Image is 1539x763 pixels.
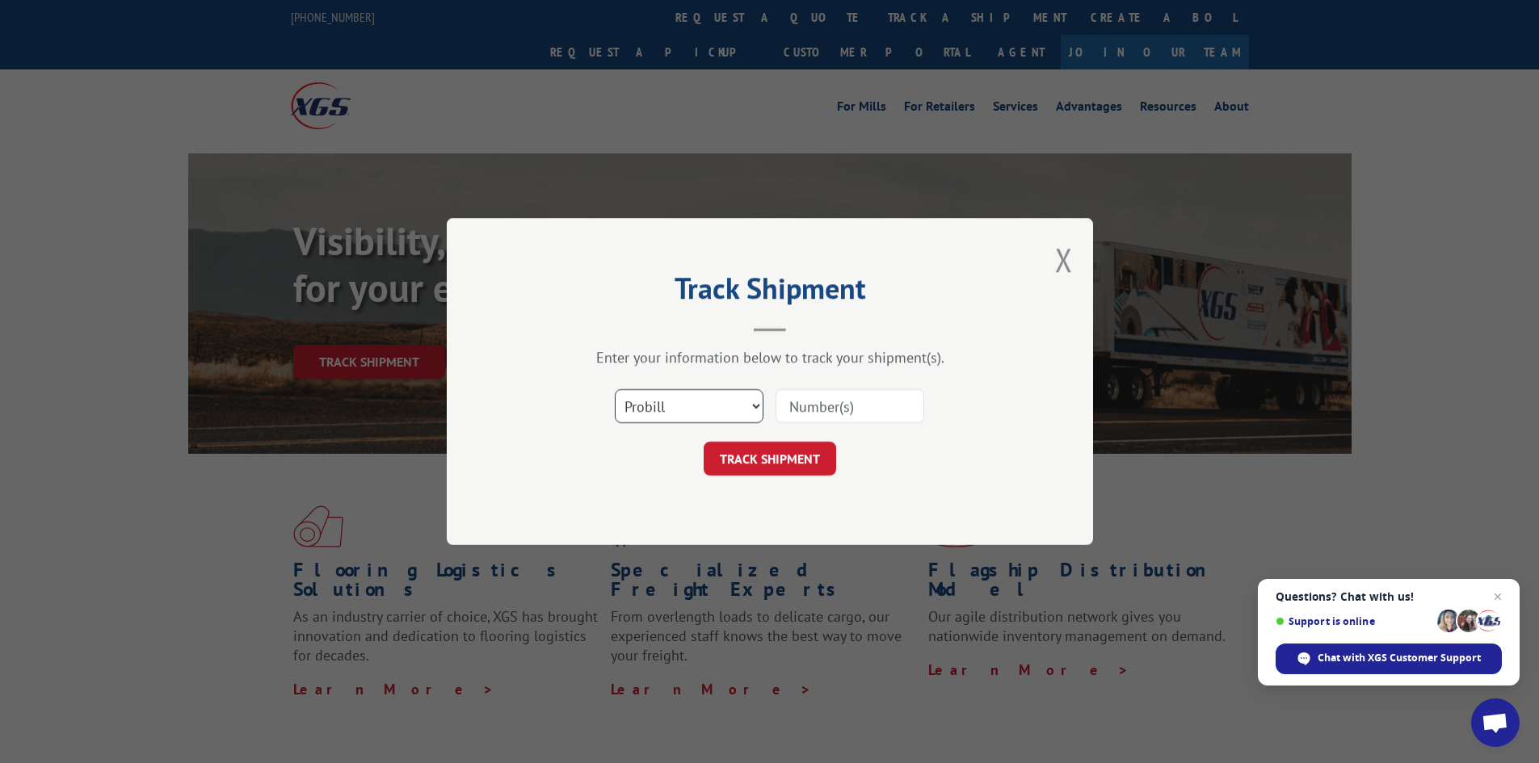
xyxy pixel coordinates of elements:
[1276,615,1432,627] span: Support is online
[528,348,1012,367] div: Enter your information below to track your shipment(s).
[1488,587,1507,606] span: Close chat
[1276,644,1502,674] div: Chat with XGS Customer Support
[1471,698,1520,747] div: Open chat
[528,277,1012,308] h2: Track Shipment
[1055,238,1073,281] button: Close modal
[776,389,924,423] input: Number(s)
[1276,590,1502,603] span: Questions? Chat with us!
[1318,651,1481,665] span: Chat with XGS Customer Support
[704,442,836,476] button: TRACK SHIPMENT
